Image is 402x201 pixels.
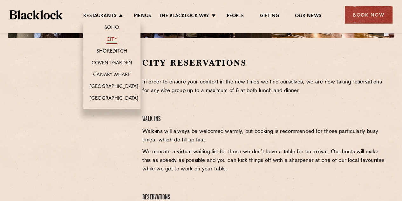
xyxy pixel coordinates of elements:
h2: City Reservations [142,57,386,68]
img: BL_Textured_Logo-footer-cropped.svg [10,10,63,19]
a: Soho [105,25,119,32]
a: [GEOGRAPHIC_DATA] [90,96,138,103]
div: Book Now [345,6,392,24]
a: Our News [295,13,321,20]
iframe: OpenTable make booking widget [39,57,110,153]
a: Covent Garden [92,60,133,67]
p: In order to ensure your comfort in the new times we find ourselves, we are now taking reservation... [142,78,386,95]
a: The Blacklock Way [159,13,209,20]
a: Canary Wharf [93,72,130,79]
a: Restaurants [83,13,116,20]
p: We operate a virtual waiting list for those we don’t have a table for on arrival. Our hosts will ... [142,148,386,174]
a: [GEOGRAPHIC_DATA] [90,84,138,91]
a: People [227,13,244,20]
h4: Walk Ins [142,115,386,124]
a: Shoreditch [97,48,127,55]
a: City [106,37,117,44]
a: Menus [134,13,151,20]
p: Walk-ins will always be welcomed warmly, but booking is recommended for those particularly busy t... [142,127,386,145]
a: Gifting [260,13,279,20]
